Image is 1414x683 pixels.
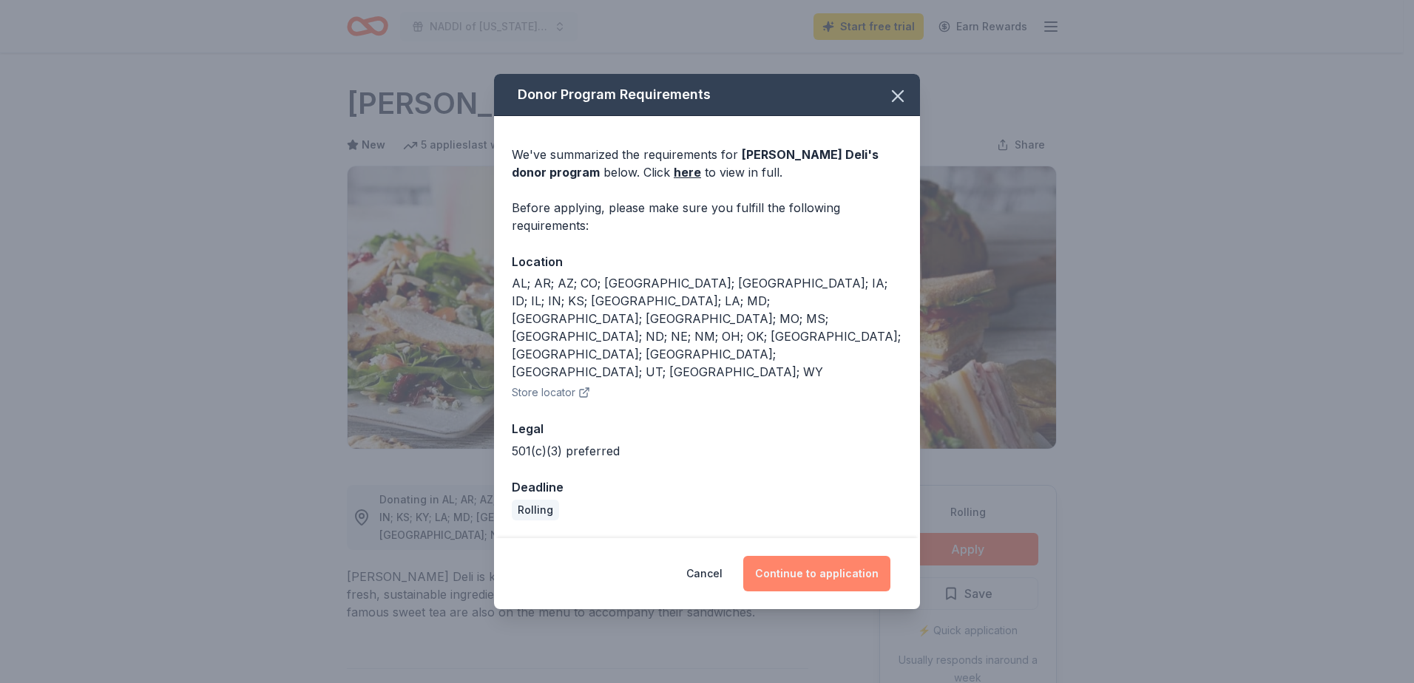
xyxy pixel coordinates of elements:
button: Store locator [512,384,590,401]
div: Legal [512,419,902,438]
div: 501(c)(3) preferred [512,442,902,460]
button: Cancel [686,556,723,591]
div: We've summarized the requirements for below. Click to view in full. [512,146,902,181]
div: Location [512,252,902,271]
div: AL; AR; AZ; CO; [GEOGRAPHIC_DATA]; [GEOGRAPHIC_DATA]; IA; ID; IL; IN; KS; [GEOGRAPHIC_DATA]; LA; ... [512,274,902,381]
a: here [674,163,701,181]
div: Before applying, please make sure you fulfill the following requirements: [512,199,902,234]
div: Donor Program Requirements [494,74,920,116]
button: Continue to application [743,556,890,591]
div: Deadline [512,478,902,497]
div: Rolling [512,500,559,520]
